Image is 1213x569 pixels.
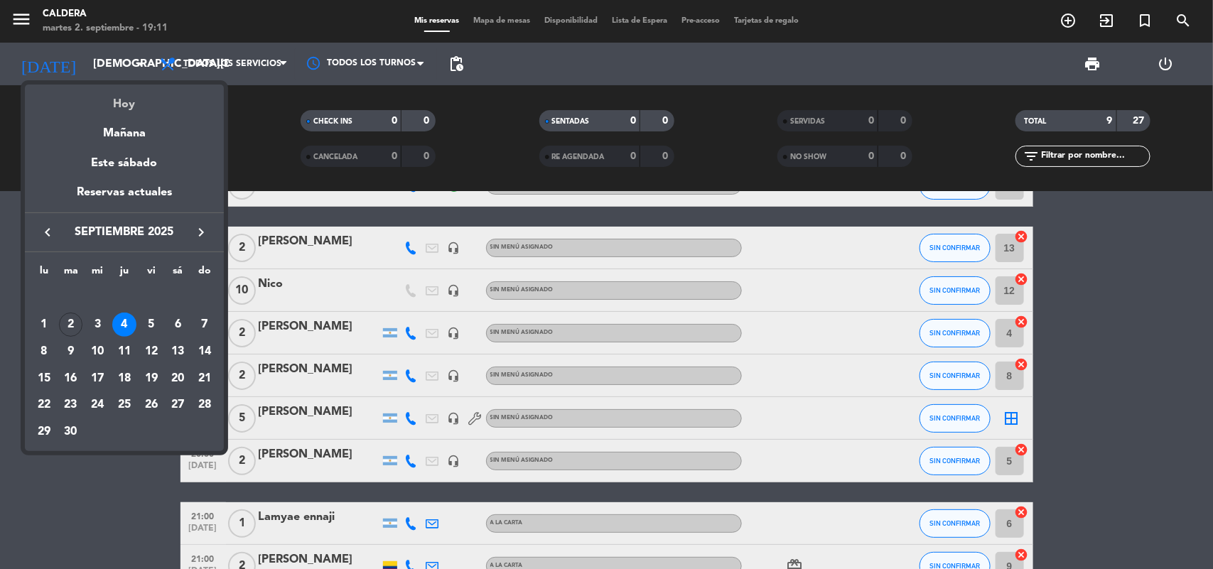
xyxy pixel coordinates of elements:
div: Hoy [25,85,224,114]
td: 20 de septiembre de 2025 [165,365,192,392]
td: 12 de septiembre de 2025 [138,338,165,365]
div: 20 [166,367,190,391]
div: 12 [139,340,163,364]
div: 16 [59,367,83,391]
button: keyboard_arrow_right [188,223,214,242]
td: 28 de septiembre de 2025 [191,392,218,419]
div: Mañana [25,114,224,143]
td: 18 de septiembre de 2025 [111,365,138,392]
td: 3 de septiembre de 2025 [84,311,111,338]
td: 24 de septiembre de 2025 [84,392,111,419]
td: 15 de septiembre de 2025 [31,365,58,392]
div: 30 [59,420,83,444]
button: keyboard_arrow_left [35,223,60,242]
th: miércoles [84,263,111,285]
td: 17 de septiembre de 2025 [84,365,111,392]
td: 16 de septiembre de 2025 [58,365,85,392]
th: viernes [138,263,165,285]
td: SEP. [31,285,218,312]
th: sábado [165,263,192,285]
td: 8 de septiembre de 2025 [31,338,58,365]
div: 19 [139,367,163,391]
th: domingo [191,263,218,285]
td: 29 de septiembre de 2025 [31,418,58,445]
td: 2 de septiembre de 2025 [58,311,85,338]
td: 7 de septiembre de 2025 [191,311,218,338]
div: 9 [59,340,83,364]
td: 10 de septiembre de 2025 [84,338,111,365]
div: 14 [193,340,217,364]
div: 13 [166,340,190,364]
div: 5 [139,313,163,337]
td: 26 de septiembre de 2025 [138,392,165,419]
i: keyboard_arrow_right [193,224,210,241]
div: 28 [193,393,217,417]
th: jueves [111,263,138,285]
div: 11 [112,340,136,364]
div: 22 [32,393,56,417]
td: 1 de septiembre de 2025 [31,311,58,338]
td: 19 de septiembre de 2025 [138,365,165,392]
td: 4 de septiembre de 2025 [111,311,138,338]
td: 11 de septiembre de 2025 [111,338,138,365]
span: septiembre 2025 [60,223,188,242]
i: keyboard_arrow_left [39,224,56,241]
td: 13 de septiembre de 2025 [165,338,192,365]
div: 24 [85,393,109,417]
div: 8 [32,340,56,364]
div: 17 [85,367,109,391]
th: martes [58,263,85,285]
div: 3 [85,313,109,337]
div: 27 [166,393,190,417]
div: 23 [59,393,83,417]
td: 27 de septiembre de 2025 [165,392,192,419]
div: 6 [166,313,190,337]
div: Este sábado [25,143,224,183]
td: 25 de septiembre de 2025 [111,392,138,419]
div: 4 [112,313,136,337]
td: 9 de septiembre de 2025 [58,338,85,365]
td: 6 de septiembre de 2025 [165,311,192,338]
div: 21 [193,367,217,391]
div: 29 [32,420,56,444]
td: 21 de septiembre de 2025 [191,365,218,392]
div: 15 [32,367,56,391]
div: Reservas actuales [25,183,224,212]
td: 22 de septiembre de 2025 [31,392,58,419]
div: 1 [32,313,56,337]
td: 14 de septiembre de 2025 [191,338,218,365]
th: lunes [31,263,58,285]
div: 7 [193,313,217,337]
td: 23 de septiembre de 2025 [58,392,85,419]
div: 2 [59,313,83,337]
td: 30 de septiembre de 2025 [58,418,85,445]
div: 18 [112,367,136,391]
div: 25 [112,393,136,417]
td: 5 de septiembre de 2025 [138,311,165,338]
div: 10 [85,340,109,364]
div: 26 [139,393,163,417]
